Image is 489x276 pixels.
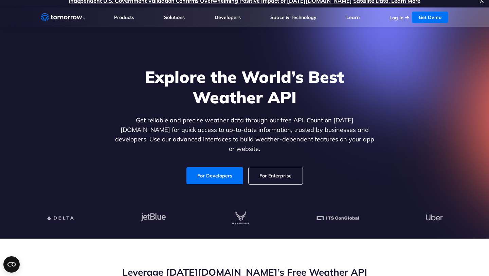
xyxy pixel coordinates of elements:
[164,14,185,20] a: Solutions
[346,14,360,20] a: Learn
[3,256,20,273] button: Open CMP widget
[114,14,134,20] a: Products
[412,12,448,23] a: Get Demo
[215,14,241,20] a: Developers
[113,67,376,107] h1: Explore the World’s Best Weather API
[113,116,376,154] p: Get reliable and precise weather data through our free API. Count on [DATE][DOMAIN_NAME] for quic...
[186,167,243,184] a: For Developers
[270,14,316,20] a: Space & Technology
[249,167,303,184] a: For Enterprise
[390,15,403,21] a: Log In
[41,12,85,22] a: Home link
